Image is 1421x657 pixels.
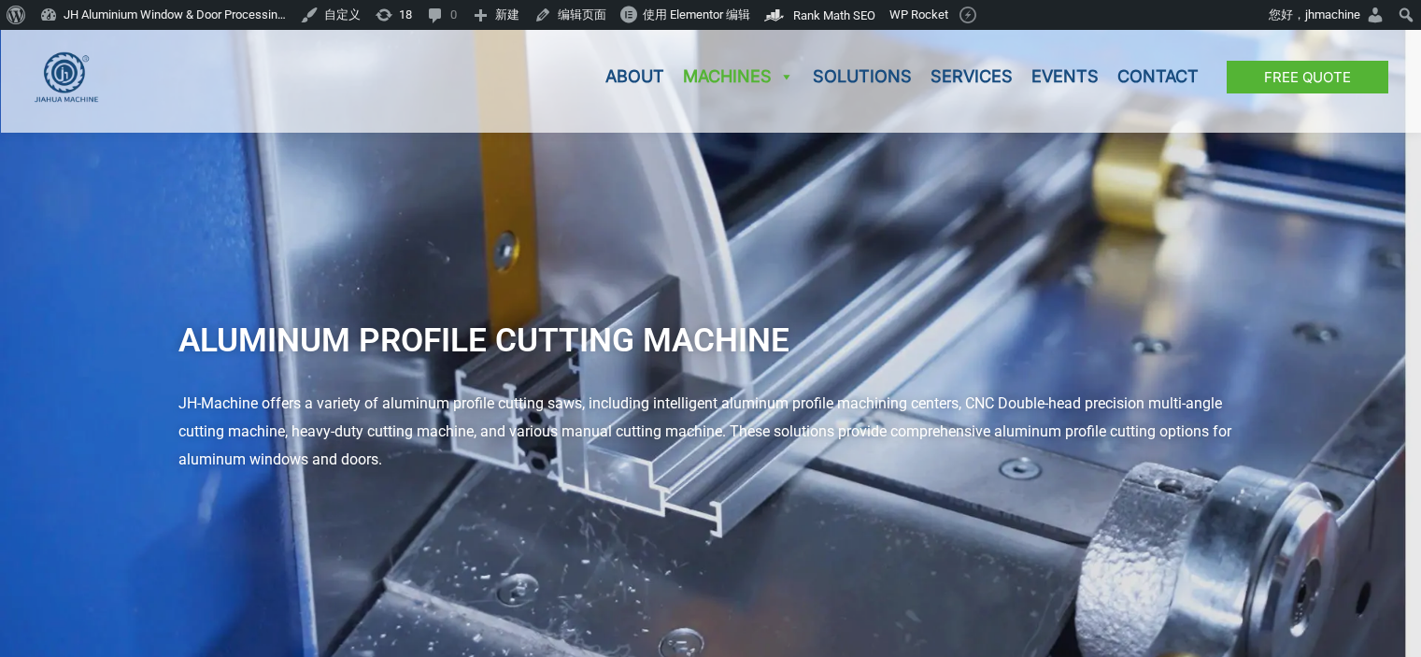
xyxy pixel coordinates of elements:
[793,8,875,22] span: Rank Math SEO
[1022,21,1108,133] a: Events
[643,7,750,21] span: 使用 Elementor 编辑
[803,21,921,133] a: Solutions
[1305,7,1360,21] span: jhmachine
[178,310,1243,371] h1: Aluminum Profile Cutting Machine
[674,21,803,133] a: Machines
[34,51,100,103] img: JH Aluminium Window & Door Processing Machines
[178,390,1243,473] div: JH-Machine offers a variety of aluminum profile cutting saws, including intelligent aluminum prof...
[1108,21,1208,133] a: Contact
[596,21,674,133] a: About
[1227,61,1388,93] a: Free Quote
[921,21,1022,133] a: Services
